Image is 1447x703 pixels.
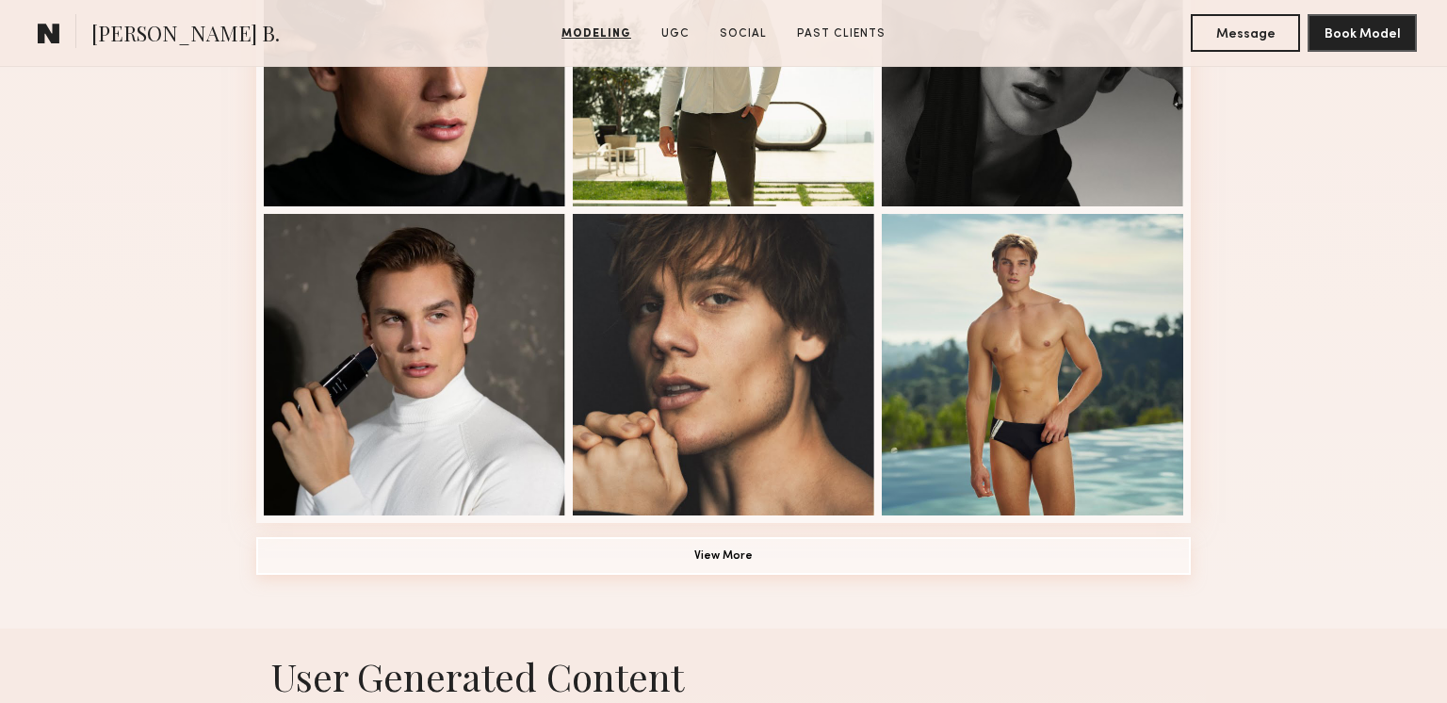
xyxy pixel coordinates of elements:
[1308,14,1417,52] button: Book Model
[256,537,1191,575] button: View More
[712,25,774,42] a: Social
[1308,25,1417,41] a: Book Model
[1191,14,1300,52] button: Message
[789,25,893,42] a: Past Clients
[554,25,639,42] a: Modeling
[241,651,1206,701] h1: User Generated Content
[654,25,697,42] a: UGC
[91,19,280,52] span: [PERSON_NAME] B.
